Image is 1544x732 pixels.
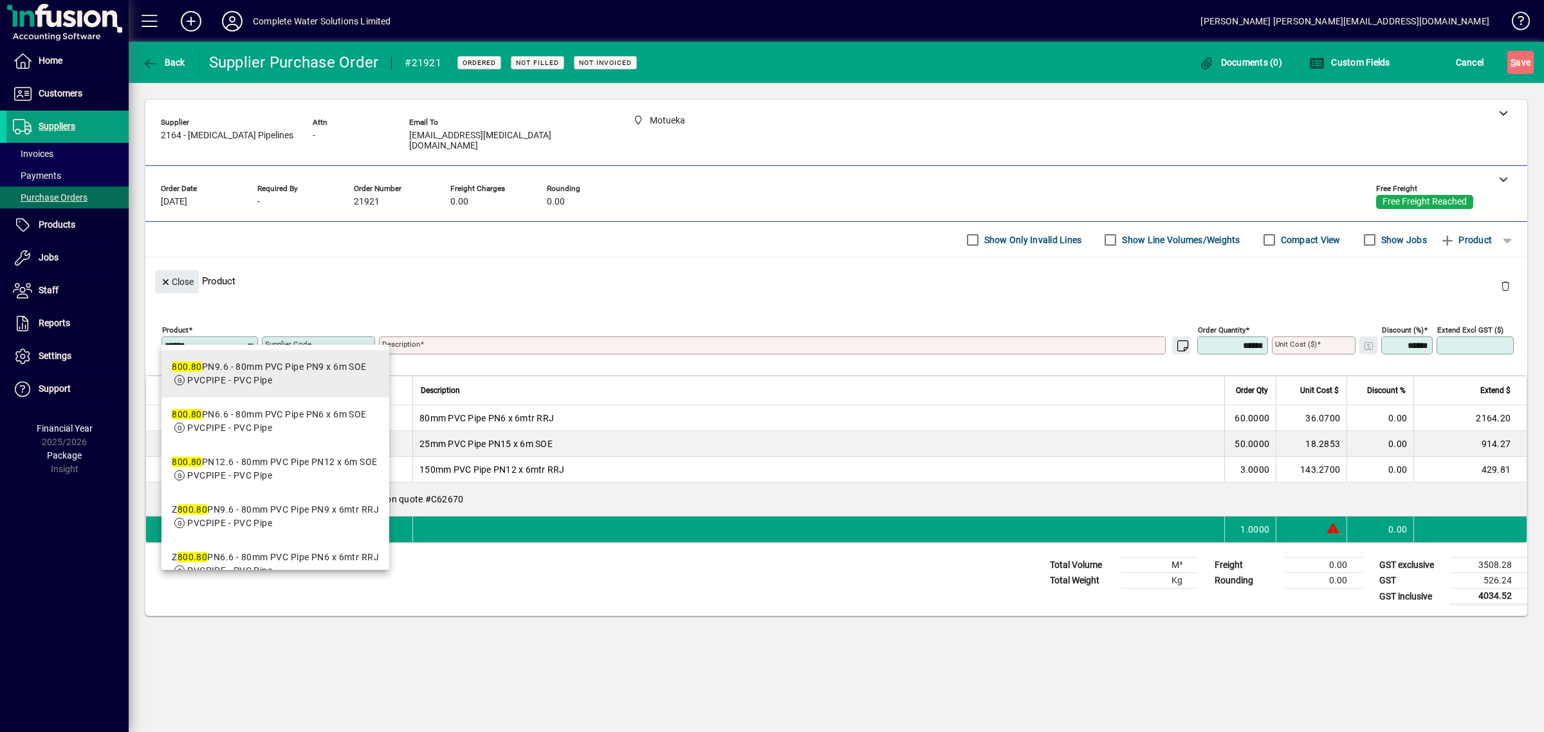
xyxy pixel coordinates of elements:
label: Show Line Volumes/Weights [1119,233,1240,246]
label: Show Only Invalid Lines [982,233,1082,246]
mat-option: Z800.80PN6.6 - 80mm PVC Pipe PN6 x 6mtr RRJ [161,540,389,588]
div: #21921 [405,53,441,73]
td: Total Volume [1043,558,1121,573]
em: 800.80 [172,361,202,372]
span: Unit Cost $ [1300,383,1339,398]
span: 0.00 [547,197,565,207]
label: Compact View [1278,233,1341,246]
span: Home [39,55,62,66]
span: Package [47,450,82,461]
td: M³ [1121,558,1198,573]
td: 2164.20 [1413,405,1527,431]
mat-option: 800.80PN12.6 - 80mm PVC Pipe PN12 x 6m SOE [161,445,389,493]
span: PVCPIPE - PVC Pipe [187,565,272,576]
button: Close [155,270,199,293]
app-page-header-button: Delete [1490,280,1521,291]
mat-label: Discount (%) [1382,325,1424,334]
button: Back [139,51,188,74]
a: Purchase Orders [6,187,129,208]
td: Total Weight [1043,573,1121,589]
a: Knowledge Base [1502,3,1528,44]
td: 0.00 [1346,405,1413,431]
label: Show Jobs [1379,233,1427,246]
span: - [313,131,315,141]
td: 3.0000 [1224,457,1276,482]
td: 914.27 [1413,431,1527,457]
td: 50.0000 [1224,431,1276,457]
mat-option: 800.80PN6.6 - 80mm PVC Pipe PN6 x 6m SOE [161,398,389,445]
span: [EMAIL_ADDRESS][MEDICAL_DATA][DOMAIN_NAME] [409,131,602,151]
span: Extend $ [1480,383,1511,398]
div: Z PN9.6 - 80mm PVC Pipe PN9 x 6mtr RRJ [172,503,379,517]
span: Payments [13,170,61,181]
span: PVCPIPE - PVC Pipe [187,470,272,480]
a: Customers [6,78,129,110]
button: Custom Fields [1306,51,1393,74]
span: Close [160,271,194,293]
a: Invoices [6,143,129,165]
button: Documents (0) [1195,51,1285,74]
div: Supplier Purchase Order [209,52,379,73]
mat-option: 800.80PN9.6 - 80mm PVC Pipe PN9 x 6m SOE [161,350,389,398]
app-page-header-button: Back [129,51,199,74]
span: Reports [39,318,70,328]
div: PN12.6 - 80mm PVC Pipe PN12 x 6m SOE [172,455,377,469]
td: 4034.52 [1450,589,1527,605]
mat-option: Z800.80PN9.6 - 80mm PVC Pipe PN9 x 6mtr RRJ [161,493,389,540]
a: Reports [6,307,129,340]
div: [PERSON_NAME] [PERSON_NAME][EMAIL_ADDRESS][DOMAIN_NAME] [1200,11,1489,32]
td: GST [1373,573,1450,589]
span: 150mm PVC Pipe PN12 x 6mtr RRJ [419,463,565,476]
span: S [1511,57,1516,68]
span: Ordered [463,59,496,67]
span: Jobs [39,252,59,262]
mat-label: Supplier Code [265,340,311,349]
span: 25mm PVC Pipe PN15 x 6m SOE [419,437,553,450]
td: 1.0000 [1224,517,1276,542]
td: Freight [1208,558,1285,573]
span: - [257,197,260,207]
a: Products [6,209,129,241]
td: 0.00 [1285,558,1363,573]
button: Add [170,10,212,33]
span: Purchase Orders [13,192,87,203]
span: Products [39,219,75,230]
mat-label: Product [162,325,188,334]
span: Description [421,383,460,398]
div: PN6.6 - 80mm PVC Pipe PN6 x 6m SOE [172,408,367,421]
span: Free Freight Reached [1383,197,1467,207]
mat-label: Unit Cost ($) [1275,340,1317,349]
em: 800.80 [172,409,202,419]
td: 60.0000 [1224,405,1276,431]
div: Z PN6.6 - 80mm PVC Pipe PN6 x 6mtr RRJ [172,551,379,564]
span: [DATE] [161,197,187,207]
a: Staff [6,275,129,307]
td: Rounding [1208,573,1285,589]
span: Order Qty [1236,383,1268,398]
td: 526.24 [1450,573,1527,589]
span: Financial Year [37,423,93,434]
span: 80mm PVC Pipe PN6 x 6mtr RRJ [419,412,554,425]
td: GST exclusive [1373,558,1450,573]
button: Profile [212,10,253,33]
td: Kg [1121,573,1198,589]
em: 800.80 [178,552,208,562]
span: Discount % [1367,383,1406,398]
button: Cancel [1453,51,1487,74]
td: 36.0700 [1276,405,1346,431]
button: Delete [1490,270,1521,301]
td: 0.00 [1285,573,1363,589]
em: 800.80 [178,504,208,515]
span: Not Invoiced [579,59,632,67]
mat-label: Order Quantity [1198,325,1245,334]
mat-label: Extend excl GST ($) [1437,325,1503,334]
app-page-header-button: Close [152,275,202,287]
td: 0.00 [1346,431,1413,457]
span: PVCPIPE - PVC Pipe [187,518,272,528]
span: PVCPIPE - PVC Pipe [187,423,272,433]
td: 0.00 [1346,457,1413,482]
span: Documents (0) [1199,57,1282,68]
td: 143.2700 [1276,457,1346,482]
td: 0.00 [1346,517,1413,542]
em: 800.80 [172,457,202,467]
